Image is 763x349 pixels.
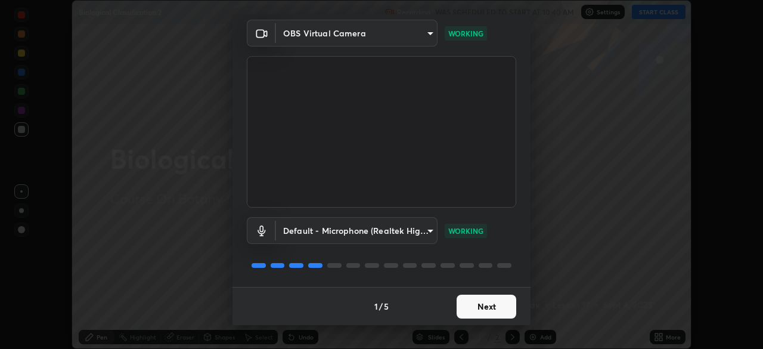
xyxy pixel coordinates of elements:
div: OBS Virtual Camera [276,20,438,47]
h4: / [379,300,383,313]
div: OBS Virtual Camera [276,217,438,244]
h4: 5 [384,300,389,313]
p: WORKING [448,226,483,236]
h4: 1 [374,300,378,313]
button: Next [457,295,516,319]
p: WORKING [448,28,483,39]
